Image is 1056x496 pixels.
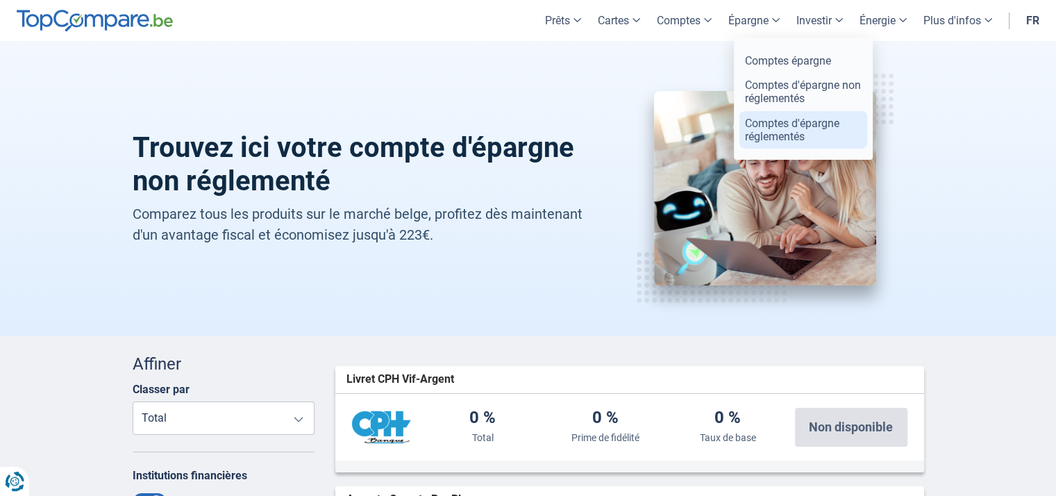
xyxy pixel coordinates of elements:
[739,111,867,149] a: Comptes d'épargne réglementés
[654,91,876,286] img: Compte d'épargne non réglementé
[714,409,741,428] div: 0 %
[17,10,173,32] img: TopCompare
[795,408,907,447] button: Non disponible
[739,49,867,73] a: Comptes épargne
[133,469,247,482] label: Institutions financières
[133,352,315,376] div: Affiner
[472,431,494,445] div: Total
[809,421,893,433] span: Non disponible
[571,431,639,445] div: Prime de fidélité
[592,409,619,428] div: 0 %
[700,431,756,445] div: Taux de base
[133,383,190,396] label: Classer par
[133,204,586,245] p: Comparez tous les produits sur le marché belge, profitez dès maintenant d'un avantage fiscal et é...
[133,131,586,198] h1: Trouvez ici votre compte d'épargne non réglementé
[469,409,496,428] div: 0 %
[346,372,454,388] span: Livret CPH Vif-Argent
[346,410,416,445] img: CPH Banque
[739,73,867,110] a: Comptes d'épargne non réglementés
